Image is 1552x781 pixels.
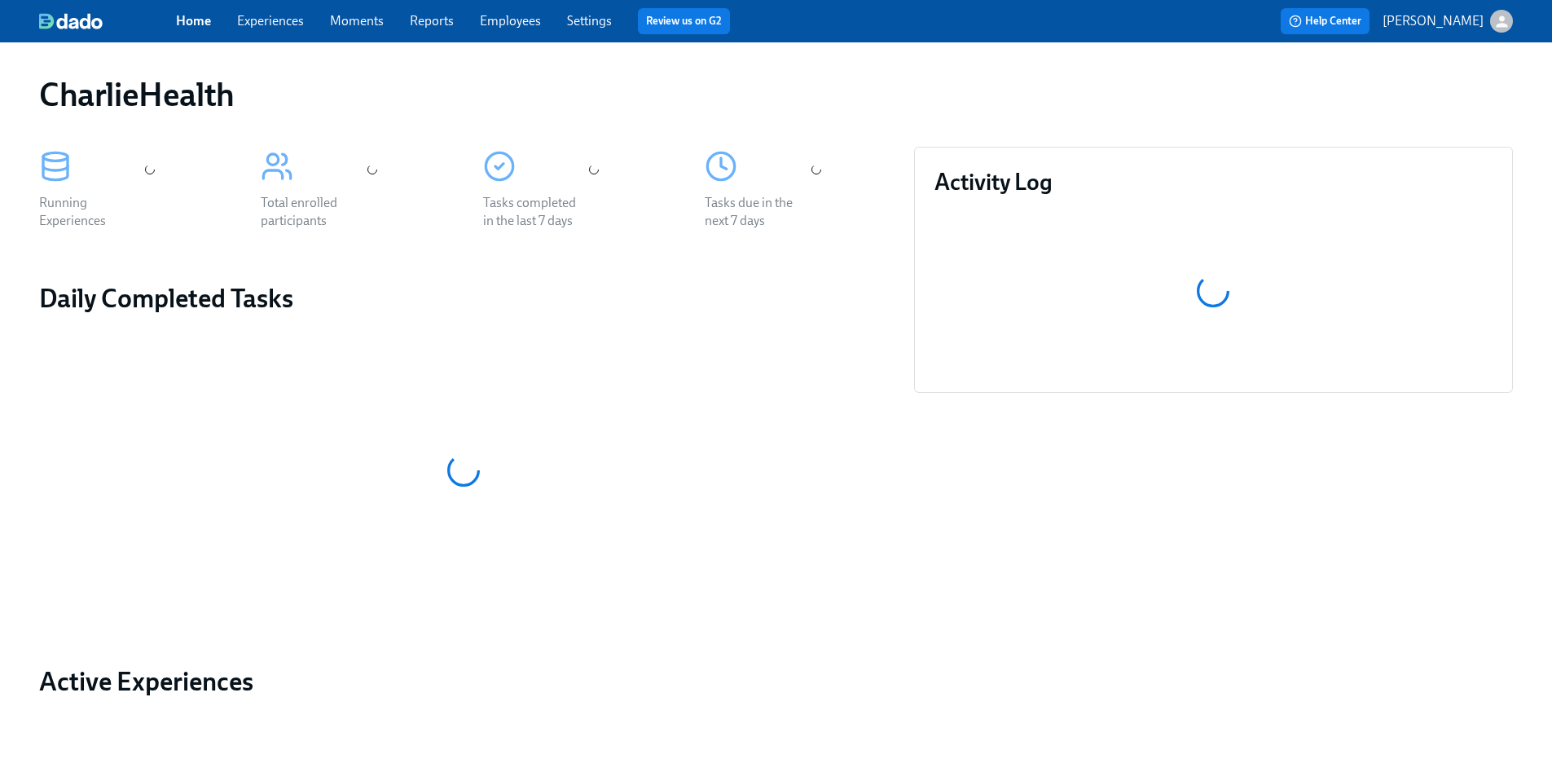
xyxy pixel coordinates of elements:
a: Settings [567,13,612,29]
a: Active Experiences [39,665,888,698]
h1: CharlieHealth [39,75,235,114]
div: Tasks due in the next 7 days [705,194,809,230]
a: Employees [480,13,541,29]
h3: Activity Log [934,167,1493,196]
div: Total enrolled participants [261,194,365,230]
button: Help Center [1281,8,1370,34]
div: Running Experiences [39,194,143,230]
img: dado [39,13,103,29]
a: Reports [410,13,454,29]
h2: Daily Completed Tasks [39,282,888,315]
a: Review us on G2 [646,13,722,29]
span: Help Center [1289,13,1361,29]
a: dado [39,13,176,29]
div: Tasks completed in the last 7 days [483,194,587,230]
a: Moments [330,13,384,29]
a: Home [176,13,211,29]
a: Experiences [237,13,304,29]
button: Review us on G2 [638,8,730,34]
button: [PERSON_NAME] [1383,10,1513,33]
p: [PERSON_NAME] [1383,12,1484,30]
